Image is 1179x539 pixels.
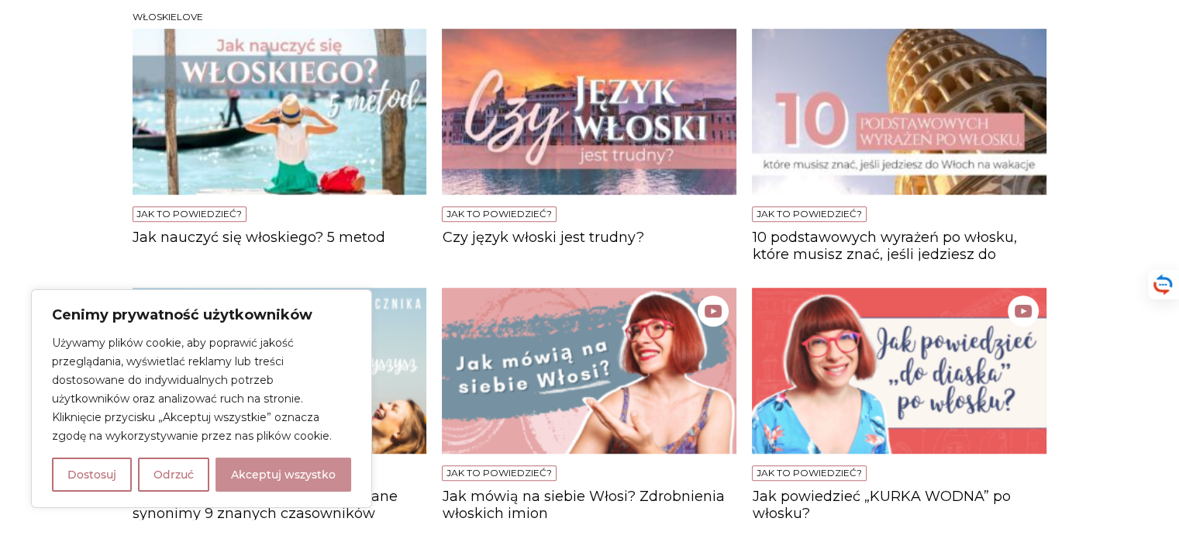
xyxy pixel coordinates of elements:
a: Jak to powiedzieć? [757,208,862,219]
button: Odrzuć [138,458,209,492]
button: Akceptuj wszystko [215,458,351,492]
a: Jak to powiedzieć? [446,208,552,219]
p: Cenimy prywatność użytkowników [52,306,351,324]
a: 10 podstawowych wyrażeń po włosku, które musisz znać, jeśli jedziesz do [GEOGRAPHIC_DATA] na wakacje [752,230,1046,261]
a: Jak nauczyć się włoskiego? 5 metod [133,230,427,261]
a: Jak to powiedzieć? [757,467,862,479]
a: Jak mówią na siebie Włosi? Zdrobnienia włoskich imion [442,489,736,520]
a: Czy język włoski jest trudny? [442,230,736,261]
p: Używamy plików cookie, aby poprawić jakość przeglądania, wyświetlać reklamy lub treści dostosowan... [52,333,351,445]
a: Jak powiedzieć „KURKA WODNA” po włosku? [752,489,1046,520]
h3: Włoskielove [133,12,1047,22]
button: Dostosuj [52,458,132,492]
a: Jak to powiedzieć? [446,467,552,479]
a: Jak to powiedzieć? [136,208,242,219]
